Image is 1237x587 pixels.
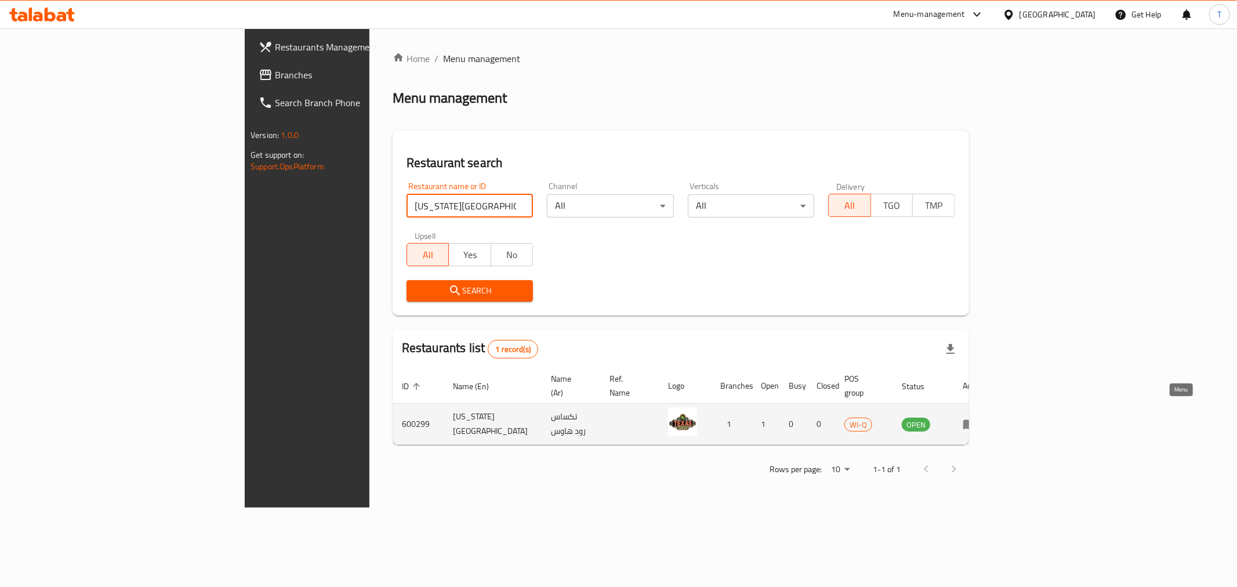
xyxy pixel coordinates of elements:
span: Menu management [443,52,520,66]
span: ID [402,379,424,393]
span: POS group [844,372,879,400]
span: Search [416,284,524,298]
div: Rows per page: [826,461,854,479]
span: All [833,197,866,214]
span: TMP [917,197,951,214]
table: enhanced table [393,368,993,445]
span: OPEN [902,418,930,432]
td: [US_STATE][GEOGRAPHIC_DATA] [444,404,542,445]
td: 1 [711,404,752,445]
td: 0 [779,404,807,445]
h2: Menu management [393,89,507,107]
button: No [491,243,534,266]
div: Export file [937,335,964,363]
a: Support.OpsPlatform [251,159,324,174]
div: Total records count [488,340,538,358]
span: Name (Ar) [551,372,586,400]
a: Restaurants Management [249,33,451,61]
span: Name (En) [453,379,504,393]
span: Search Branch Phone [275,96,442,110]
p: Rows per page: [770,462,822,477]
input: Search for restaurant name or ID.. [407,194,534,218]
label: Upsell [415,231,436,240]
span: Ref. Name [610,372,645,400]
a: Search Branch Phone [249,89,451,117]
span: Status [902,379,939,393]
div: All [547,194,674,218]
th: Closed [807,368,835,404]
div: [GEOGRAPHIC_DATA] [1020,8,1096,21]
span: T [1217,8,1221,21]
div: Menu-management [894,8,965,21]
span: No [496,247,529,263]
span: Version: [251,128,279,143]
h2: Restaurants list [402,339,538,358]
label: Delivery [836,182,865,190]
a: Branches [249,61,451,89]
span: 1.0.0 [281,128,299,143]
th: Action [953,368,993,404]
img: Texas Roadhouse [668,407,697,436]
p: 1-1 of 1 [873,462,901,477]
td: تكساس رود هاوس [542,404,600,445]
th: Open [752,368,779,404]
button: All [407,243,449,266]
h2: Restaurant search [407,154,955,172]
th: Branches [711,368,752,404]
th: Busy [779,368,807,404]
span: Get support on: [251,147,304,162]
td: 1 [752,404,779,445]
span: 1 record(s) [488,344,538,355]
td: 0 [807,404,835,445]
nav: breadcrumb [393,52,969,66]
button: All [828,194,871,217]
span: All [412,247,445,263]
button: TGO [870,194,913,217]
th: Logo [659,368,711,404]
span: Branches [275,68,442,82]
button: TMP [912,194,955,217]
button: Search [407,280,534,302]
div: All [688,194,815,218]
button: Yes [448,243,491,266]
span: WI-Q [845,418,872,432]
span: Yes [454,247,487,263]
span: Restaurants Management [275,40,442,54]
span: TGO [876,197,909,214]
